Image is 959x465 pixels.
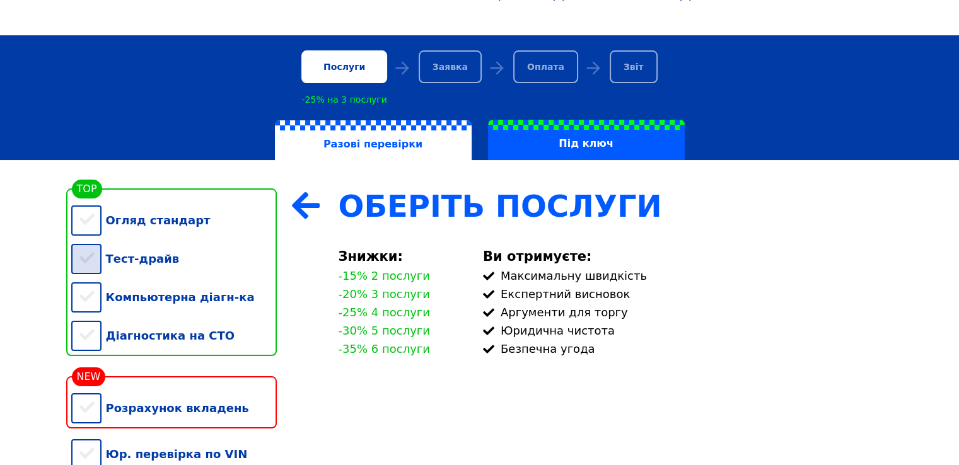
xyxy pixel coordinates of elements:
[339,306,430,319] div: -25% 4 послуги
[483,249,888,264] div: Ви отримуєте:
[301,50,387,83] div: Послуги
[301,95,387,105] div: -25% на 3 послуги
[483,269,888,282] div: Максимальну швидкість
[339,342,430,355] div: -35% 6 послуги
[419,50,482,83] div: Заявка
[339,249,468,264] div: Знижки:
[71,316,277,355] div: Діагностика на СТО
[71,389,277,427] div: Розрахунок вкладень
[339,287,430,301] div: -20% 3 послуги
[275,120,472,161] label: Разові перевірки
[610,50,658,83] div: Звіт
[483,342,888,355] div: Безпечна угода
[480,120,693,160] a: Під ключ
[71,278,277,316] div: Компьютерна діагн-ка
[513,50,578,83] div: Оплата
[71,201,277,239] div: Огляд стандарт
[339,269,430,282] div: -15% 2 послуги
[339,188,888,224] div: Оберіть Послуги
[339,324,430,337] div: -30% 5 послуги
[483,306,888,319] div: Аргументи для торгу
[483,324,888,337] div: Юридична чистота
[488,120,685,160] label: Під ключ
[71,239,277,278] div: Тест-драйв
[483,287,888,301] div: Експертний висновок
